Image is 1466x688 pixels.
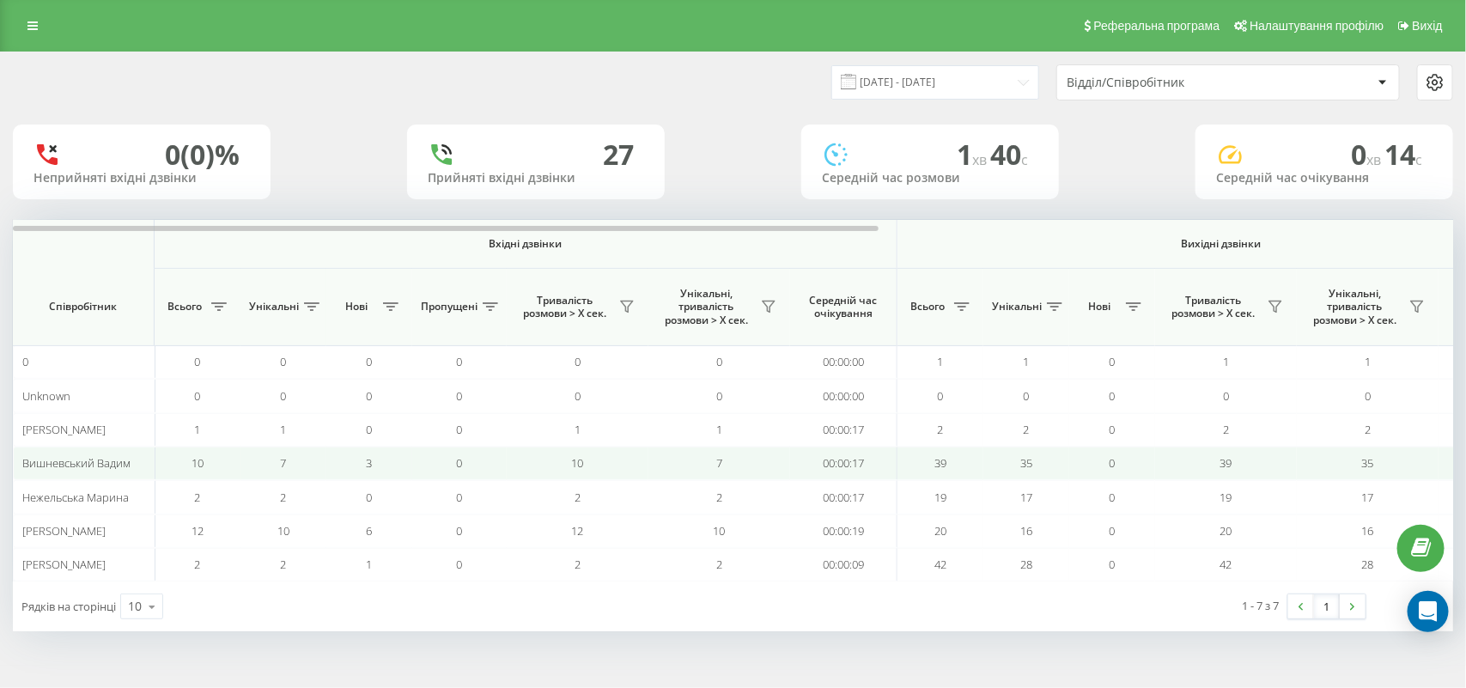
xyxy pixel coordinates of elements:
[716,490,722,505] span: 2
[934,523,946,539] span: 20
[790,548,897,581] td: 00:00:09
[1110,388,1116,404] span: 0
[165,138,240,171] div: 0 (0)%
[281,388,287,404] span: 0
[790,345,897,379] td: 00:00:00
[1223,388,1229,404] span: 0
[990,136,1028,173] span: 40
[934,490,946,505] span: 19
[790,514,897,548] td: 00:00:19
[1110,455,1116,471] span: 0
[714,523,726,539] span: 10
[1094,19,1220,33] span: Реферальна програма
[1351,136,1384,173] span: 0
[1024,388,1030,404] span: 0
[1110,523,1116,539] span: 0
[575,557,581,572] span: 2
[428,171,644,186] div: Прийняті вхідні дзвінки
[457,557,463,572] span: 0
[575,354,581,369] span: 0
[934,455,946,471] span: 39
[128,598,142,615] div: 10
[22,523,106,539] span: [PERSON_NAME]
[575,490,581,505] span: 2
[249,300,299,314] span: Унікальні
[938,354,944,369] span: 1
[367,455,373,471] span: 3
[22,388,70,404] span: Unknown
[572,523,584,539] span: 12
[1305,287,1404,327] span: Унікальні, тривалість розмови > Х сек.
[33,171,250,186] div: Неприйняті вхідні дзвінки
[572,455,584,471] span: 10
[1164,294,1262,320] span: Тривалість розмови > Х сек.
[367,523,373,539] span: 6
[1362,523,1374,539] span: 16
[716,422,722,437] span: 1
[457,455,463,471] span: 0
[367,490,373,505] span: 0
[716,557,722,572] span: 2
[22,422,106,437] span: [PERSON_NAME]
[657,287,756,327] span: Унікальні, тривалість розмови > Х сек.
[195,354,201,369] span: 0
[790,379,897,412] td: 00:00:00
[1067,76,1272,90] div: Відділ/Співробітник
[367,354,373,369] span: 0
[21,599,116,614] span: Рядків на сторінці
[192,523,204,539] span: 12
[457,490,463,505] span: 0
[906,300,949,314] span: Всього
[195,422,201,437] span: 1
[367,388,373,404] span: 0
[803,294,884,320] span: Середній час очікування
[1415,150,1422,169] span: c
[457,523,463,539] span: 0
[1408,591,1449,632] div: Open Intercom Messenger
[1020,490,1032,505] span: 17
[195,557,201,572] span: 2
[195,490,201,505] span: 2
[27,300,139,314] span: Співробітник
[277,523,289,539] span: 10
[790,447,897,480] td: 00:00:17
[1110,422,1116,437] span: 0
[575,388,581,404] span: 0
[1024,422,1030,437] span: 2
[457,388,463,404] span: 0
[972,150,990,169] span: хв
[992,300,1042,314] span: Унікальні
[1220,557,1232,572] span: 42
[1021,150,1028,169] span: c
[1110,557,1116,572] span: 0
[1020,523,1032,539] span: 16
[281,557,287,572] span: 2
[1020,455,1032,471] span: 35
[1220,490,1232,505] span: 19
[1223,422,1229,437] span: 2
[192,455,204,471] span: 10
[938,388,944,404] span: 0
[1220,523,1232,539] span: 20
[1366,150,1384,169] span: хв
[1365,422,1371,437] span: 2
[1110,354,1116,369] span: 0
[1384,136,1422,173] span: 14
[957,136,990,173] span: 1
[281,490,287,505] span: 2
[1365,388,1371,404] span: 0
[163,300,206,314] span: Всього
[335,300,378,314] span: Нові
[1362,490,1374,505] span: 17
[457,354,463,369] span: 0
[1365,354,1371,369] span: 1
[457,422,463,437] span: 0
[1110,490,1116,505] span: 0
[1078,300,1121,314] span: Нові
[22,490,129,505] span: Нежельська Марина
[1362,455,1374,471] span: 35
[822,171,1038,186] div: Середній час розмови
[367,422,373,437] span: 0
[1020,557,1032,572] span: 28
[515,294,614,320] span: Тривалість розмови > Х сек.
